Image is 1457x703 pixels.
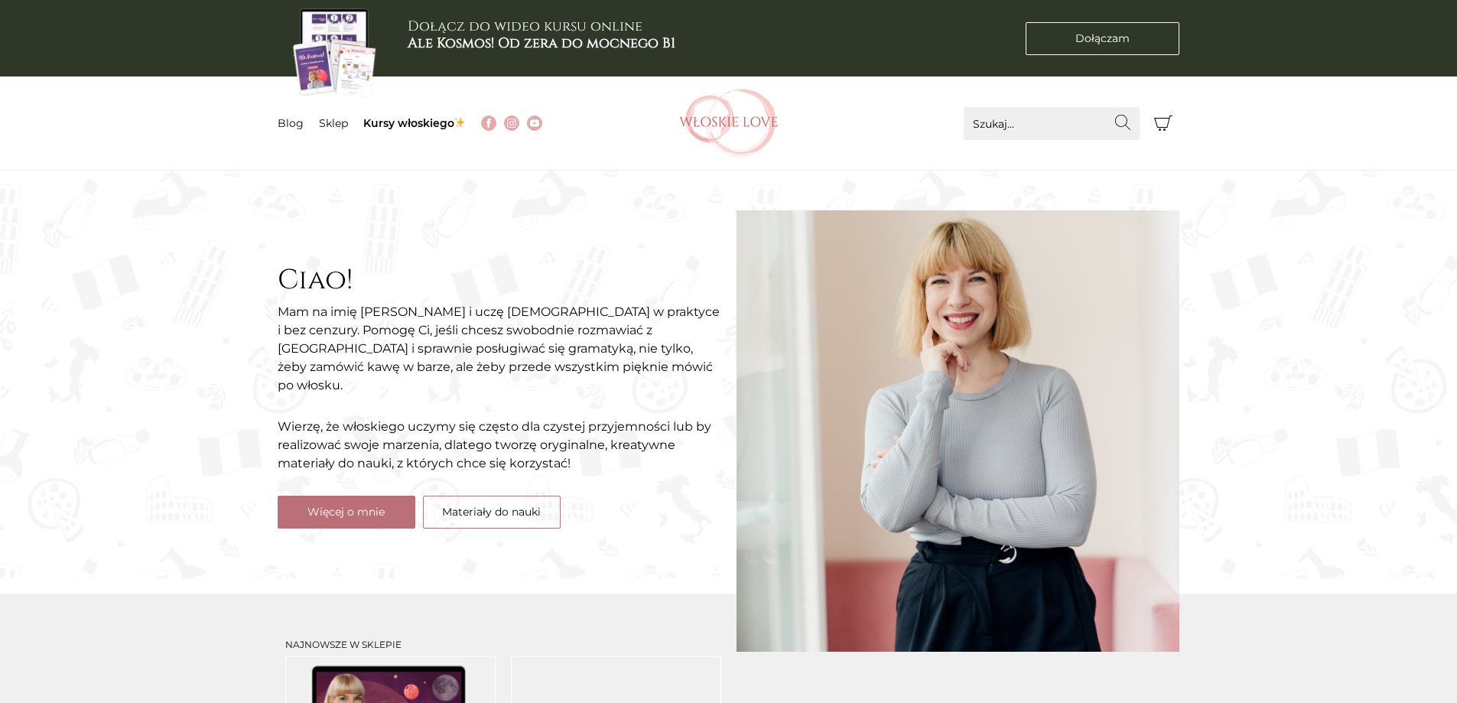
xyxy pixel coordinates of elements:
a: Materiały do nauki [423,496,561,529]
a: Dołączam [1026,22,1179,55]
input: Szukaj... [964,107,1140,140]
img: ✨ [454,117,465,128]
h3: Dołącz do wideo kursu online [408,18,675,51]
a: Kursy włoskiego [363,116,467,130]
p: Wierzę, że włoskiego uczymy się często dla czystej przyjemności lub by realizować swoje marzenia,... [278,418,721,473]
h3: Najnowsze w sklepie [285,640,721,650]
b: Ale Kosmos! Od zera do mocnego B1 [408,34,675,53]
h2: Ciao! [278,264,721,297]
p: Mam na imię [PERSON_NAME] i uczę [DEMOGRAPHIC_DATA] w praktyce i bez cenzury. Pomogę Ci, jeśli ch... [278,303,721,395]
img: Włoskielove [679,89,779,158]
a: Blog [278,116,304,130]
a: Więcej o mnie [278,496,415,529]
span: Dołączam [1075,31,1130,47]
a: Sklep [319,116,348,130]
button: Koszyk [1147,107,1180,140]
